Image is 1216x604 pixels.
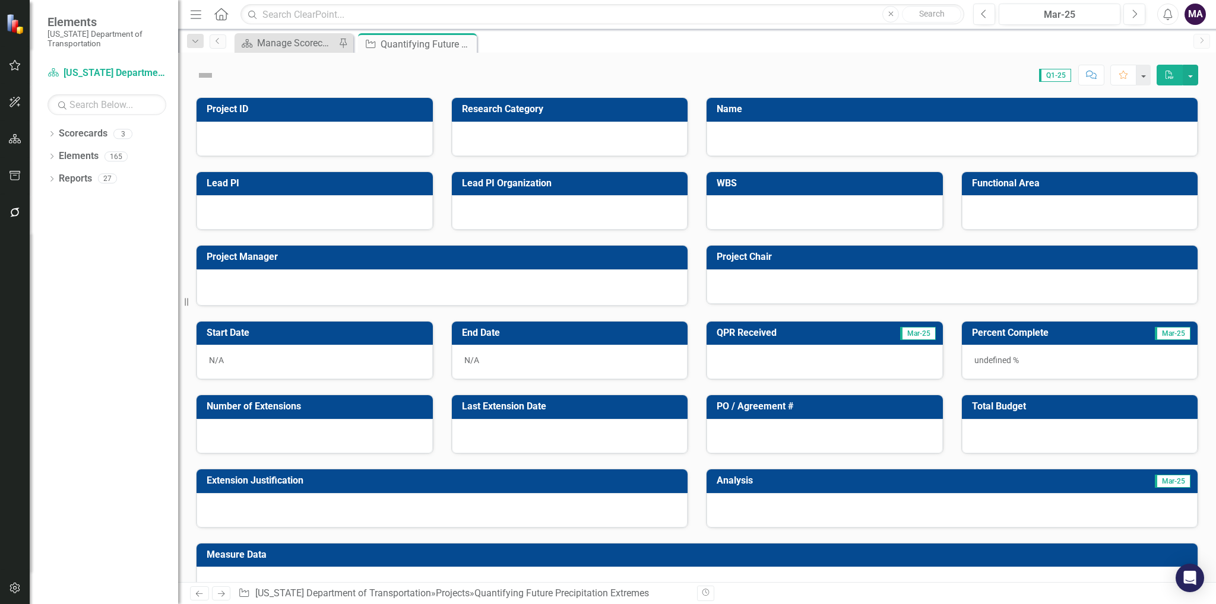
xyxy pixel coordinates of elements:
[47,15,166,29] span: Elements
[59,150,99,163] a: Elements
[59,172,92,186] a: Reports
[238,587,688,600] div: » »
[207,328,427,338] h3: Start Date
[1039,69,1071,82] span: Q1-25
[207,475,682,486] h3: Extension Justification
[381,37,474,52] div: Quantifying Future Precipitation Extremes
[113,129,132,139] div: 3
[972,401,1192,412] h3: Total Budget
[1003,8,1116,22] div: Mar-25
[59,127,107,141] a: Scorecards
[717,252,1192,262] h3: Project Chair
[717,104,1192,115] h3: Name
[462,328,682,338] h3: End Date
[1155,475,1190,488] span: Mar-25
[207,549,1192,560] h3: Measure Data
[474,587,649,599] div: Quantifying Future Precipitation Extremes
[919,9,945,18] span: Search
[196,66,215,85] img: Not Defined
[47,29,166,49] small: [US_STATE] Department of Transportation
[717,328,853,338] h3: QPR Received
[462,178,682,189] h3: Lead PI Organization
[999,4,1120,25] button: Mar-25
[436,587,470,599] a: Projects
[717,178,937,189] h3: WBS
[104,151,128,161] div: 165
[98,174,117,184] div: 27
[900,327,936,340] span: Mar-25
[717,401,937,412] h3: PO / Agreement #
[207,252,682,262] h3: Project Manager
[237,36,335,50] a: Manage Scorecards
[717,475,952,486] h3: Analysis
[197,345,433,379] div: N/A
[452,345,688,379] div: N/A
[462,104,682,115] h3: Research Category
[255,587,431,599] a: [US_STATE] Department of Transportation
[47,94,166,115] input: Search Below...
[47,66,166,80] a: [US_STATE] Department of Transportation
[257,36,335,50] div: Manage Scorecards
[462,401,682,412] h3: Last Extension Date
[1185,4,1206,25] button: MA
[972,178,1192,189] h3: Functional Area
[1176,564,1204,592] div: Open Intercom Messenger
[207,178,427,189] h3: Lead PI
[207,104,427,115] h3: Project ID
[6,14,27,34] img: ClearPoint Strategy
[972,328,1120,338] h3: Percent Complete
[240,4,964,25] input: Search ClearPoint...
[207,401,427,412] h3: Number of Extensions
[1155,327,1190,340] span: Mar-25
[962,345,1198,379] div: undefined %
[902,6,961,23] button: Search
